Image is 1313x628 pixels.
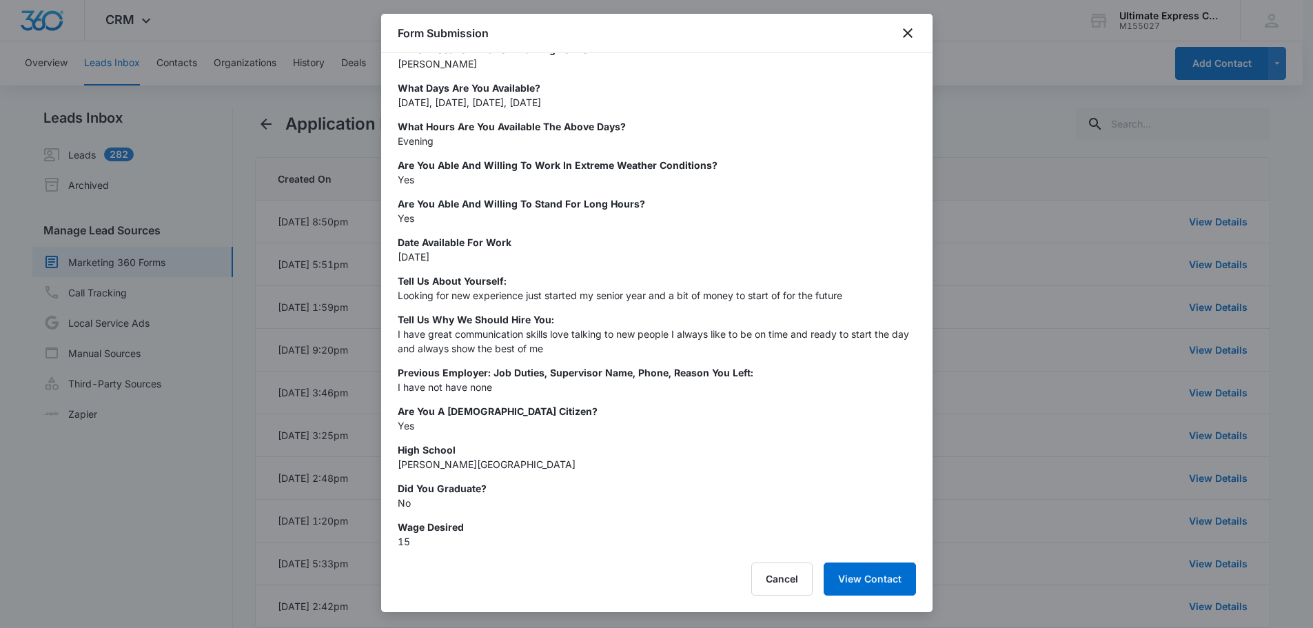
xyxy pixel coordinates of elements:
[398,481,916,496] p: Did You Graduate?
[398,380,916,394] p: I have not have none
[899,25,916,41] button: close
[398,25,489,41] h1: Form Submission
[398,443,916,457] p: High School
[398,158,916,172] p: Are you able and willing to work in extreme weather conditions?
[398,119,916,134] p: What hours are you available the above days?
[398,81,916,95] p: What days are you available?
[398,520,916,534] p: Wage Desired
[398,196,916,211] p: Are you able and willing to stand for long hours?
[398,95,916,110] p: [DATE], [DATE], [DATE], [DATE]
[398,211,916,225] p: Yes
[398,457,916,472] p: [PERSON_NAME][GEOGRAPHIC_DATA]
[398,365,916,380] p: Previous Employer: Job Duties, Supervisor Name, Phone, Reason You Left:
[398,327,916,356] p: I have great communication skills love talking to new people I always like to be on time and read...
[398,312,916,327] p: Tell Us Why We Should Hire You:
[751,563,813,596] button: Cancel
[398,418,916,433] p: Yes
[824,563,916,596] button: View Contact
[398,288,916,303] p: Looking for new experience just started my senior year and a bit of money to start of for the future
[398,57,916,71] p: [PERSON_NAME]
[398,250,916,264] p: [DATE]
[398,274,916,288] p: Tell Us About Yourself:
[398,404,916,418] p: Are You A [DEMOGRAPHIC_DATA] Citizen?
[398,534,916,549] p: 15
[398,172,916,187] p: Yes
[398,496,916,510] p: No
[398,235,916,250] p: Date Available For Work
[398,134,916,148] p: Evening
